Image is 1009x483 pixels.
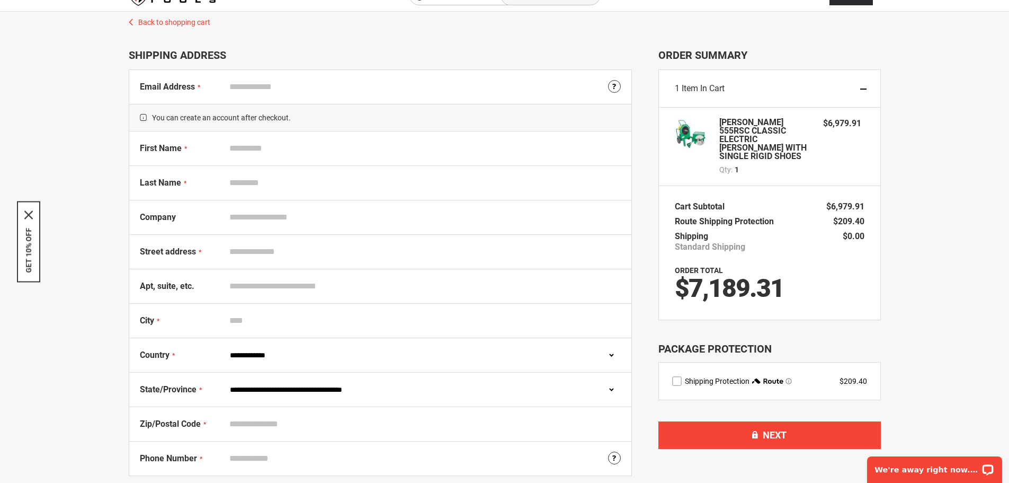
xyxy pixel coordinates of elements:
[24,210,33,219] button: Close
[24,210,33,219] svg: close icon
[672,376,867,387] div: route shipping protection selector element
[140,419,201,429] span: Zip/Postal Code
[843,231,864,241] span: $0.00
[675,242,745,252] span: Standard Shipping
[24,227,33,273] button: GET 10% OFF
[719,118,813,161] strong: [PERSON_NAME] 555RSC CLASSIC ELECTRIC [PERSON_NAME] WITH SINGLE RIGID SHOES
[140,82,195,92] span: Email Address
[129,49,632,62] div: Shipping Address
[140,143,182,153] span: First Name
[140,212,176,222] span: Company
[823,118,861,128] span: $6,979.91
[140,247,196,257] span: Street address
[658,421,881,449] button: Next
[833,216,864,226] span: $209.40
[675,199,730,214] th: Cart Subtotal
[675,118,707,150] img: GREENLEE 555RSC CLASSIC ELECTRIC BENDER WITH SINGLE RIGID SHOES
[763,429,787,441] span: Next
[140,384,197,394] span: State/Province
[658,341,881,357] div: Package Protection
[675,266,723,275] strong: Order Total
[140,315,154,326] span: City
[860,450,1009,483] iframe: LiveChat chat widget
[840,376,867,387] div: $209.40
[826,201,864,212] span: $6,979.91
[118,12,891,28] a: Back to shopping cart
[785,378,792,384] span: Learn more
[675,231,708,241] span: Shipping
[140,350,169,360] span: Country
[675,273,784,303] span: $7,189.31
[735,164,739,175] span: 1
[675,214,779,229] th: Route Shipping Protection
[682,83,725,93] span: Item in Cart
[658,49,881,62] span: Order Summary
[140,453,197,463] span: Phone Number
[140,178,181,188] span: Last Name
[685,377,749,385] span: Shipping Protection
[140,281,194,291] span: Apt, suite, etc.
[719,165,731,174] span: Qty
[675,83,680,93] span: 1
[129,104,631,131] span: You can create an account after checkout.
